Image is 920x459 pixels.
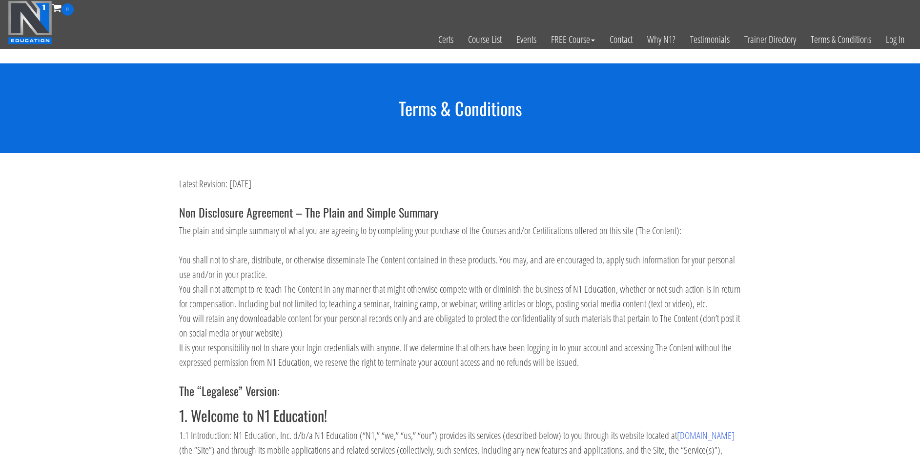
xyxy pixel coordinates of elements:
img: n1-education [8,0,52,44]
a: Why N1? [640,16,683,63]
a: Contact [602,16,640,63]
p: The plain and simple summary of what you are agreeing to by completing your purchase of the Cours... [179,223,741,238]
p: Latest Revision: [DATE] [179,177,741,191]
a: [DOMAIN_NAME] [677,429,735,442]
a: Events [509,16,544,63]
h3: The “Legalese” Version: [179,384,741,397]
a: Testimonials [683,16,737,63]
span: 1.1 Introduction: N1 Education, Inc. d/b/a N1 Education (“N1,” “we,” “us,” “our”) provides its se... [179,429,677,442]
p: You shall not to share, distribute, or otherwise disseminate The Content contained in these produ... [179,253,741,370]
span: 0 [61,3,74,16]
a: FREE Course [544,16,602,63]
a: Course List [461,16,509,63]
a: Certs [431,16,461,63]
a: Trainer Directory [737,16,803,63]
span: 1. Welcome to N1 Education! [179,404,327,426]
a: 0 [52,1,74,14]
h3: Non Disclosure Agreement – The Plain and Simple Summary [179,206,741,219]
a: Terms & Conditions [803,16,879,63]
a: Log In [879,16,912,63]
